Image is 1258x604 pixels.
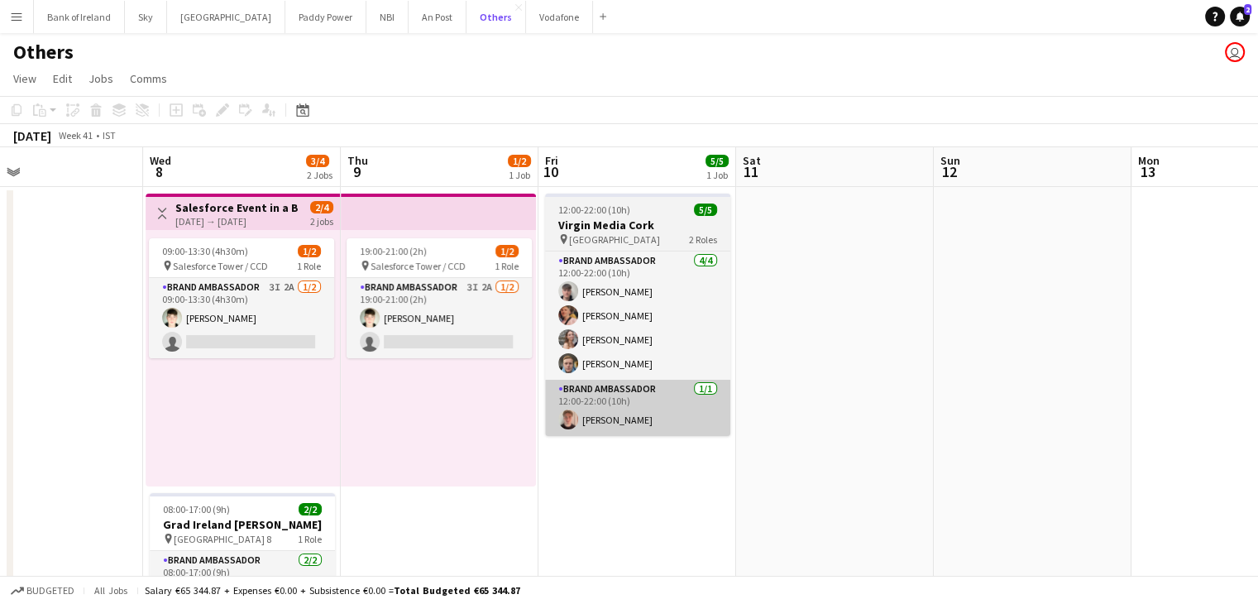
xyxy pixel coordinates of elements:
app-job-card: 12:00-22:00 (10h)5/5Virgin Media Cork [GEOGRAPHIC_DATA]2 RolesBrand Ambassador4/412:00-22:00 (10h... [545,194,730,436]
app-job-card: 19:00-21:00 (2h)1/2 Salesforce Tower / CCD1 RoleBrand Ambassador3I2A1/219:00-21:00 (2h)[PERSON_NAME] [347,238,532,358]
a: Comms [123,68,174,89]
button: Bank of Ireland [34,1,125,33]
span: 1/2 [508,155,531,167]
span: Thu [347,153,368,168]
span: Salesforce Tower / CCD [371,260,466,272]
span: Fri [545,153,558,168]
h3: Virgin Media Cork [545,218,730,232]
span: Jobs [88,71,113,86]
span: Wed [150,153,171,168]
span: Comms [130,71,167,86]
button: [GEOGRAPHIC_DATA] [167,1,285,33]
a: View [7,68,43,89]
app-job-card: 09:00-13:30 (4h30m)1/2 Salesforce Tower / CCD1 RoleBrand Ambassador3I2A1/209:00-13:30 (4h30m)[PER... [149,238,334,358]
div: [DATE] [13,127,51,144]
button: Sky [125,1,167,33]
span: 1/2 [495,245,519,257]
app-card-role: Brand Ambassador4/412:00-22:00 (10h)[PERSON_NAME][PERSON_NAME][PERSON_NAME][PERSON_NAME] [545,252,730,380]
span: 12 [938,162,960,181]
span: 13 [1136,162,1160,181]
span: 2 [1244,4,1251,15]
span: Edit [53,71,72,86]
div: Salary €65 344.87 + Expenses €0.00 + Subsistence €0.00 = [145,584,520,597]
button: NBI [366,1,409,33]
a: Jobs [82,68,120,89]
a: Edit [46,68,79,89]
span: 1 Role [298,533,322,545]
div: 2 Jobs [307,169,332,181]
app-card-role: Brand Ambassador3I2A1/219:00-21:00 (2h)[PERSON_NAME] [347,278,532,358]
span: Total Budgeted €65 344.87 [394,584,520,597]
span: 1 Role [297,260,321,272]
div: [DATE] → [DATE] [175,215,299,228]
button: Others [466,1,526,33]
span: 10 [543,162,558,181]
app-card-role: Brand Ambassador1/112:00-22:00 (10h)[PERSON_NAME] [545,380,730,436]
span: 8 [147,162,171,181]
span: [GEOGRAPHIC_DATA] [569,233,660,246]
span: Mon [1138,153,1160,168]
button: Vodafone [526,1,593,33]
div: 2 jobs [310,213,333,228]
app-card-role: Brand Ambassador3I2A1/209:00-13:30 (4h30m)[PERSON_NAME] [149,278,334,358]
div: IST [103,129,116,141]
div: 1 Job [509,169,530,181]
span: All jobs [91,584,131,597]
app-user-avatar: Katie Shovlin [1225,42,1245,62]
button: Paddy Power [285,1,366,33]
button: Budgeted [8,582,77,600]
span: Sun [940,153,960,168]
span: 5/5 [706,155,729,167]
div: 1 Job [706,169,728,181]
span: [GEOGRAPHIC_DATA] 8 [174,533,271,545]
span: 19:00-21:00 (2h) [360,245,427,257]
h3: Grad Ireland [PERSON_NAME] [150,517,335,532]
span: 08:00-17:00 (9h) [163,503,230,515]
h3: Salesforce Event in a Box [175,200,299,215]
span: Budgeted [26,585,74,597]
span: 1/2 [298,245,321,257]
span: 11 [740,162,761,181]
span: Sat [743,153,761,168]
span: 09:00-13:30 (4h30m) [162,245,248,257]
h1: Others [13,40,74,65]
span: Salesforce Tower / CCD [173,260,268,272]
span: 2/4 [310,201,333,213]
span: View [13,71,36,86]
span: 12:00-22:00 (10h) [558,204,630,216]
a: 2 [1230,7,1250,26]
span: 2 Roles [689,233,717,246]
span: 2/2 [299,503,322,515]
span: 5/5 [694,204,717,216]
button: An Post [409,1,466,33]
span: 3/4 [306,155,329,167]
span: Week 41 [55,129,96,141]
span: 9 [345,162,368,181]
span: 1 Role [495,260,519,272]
